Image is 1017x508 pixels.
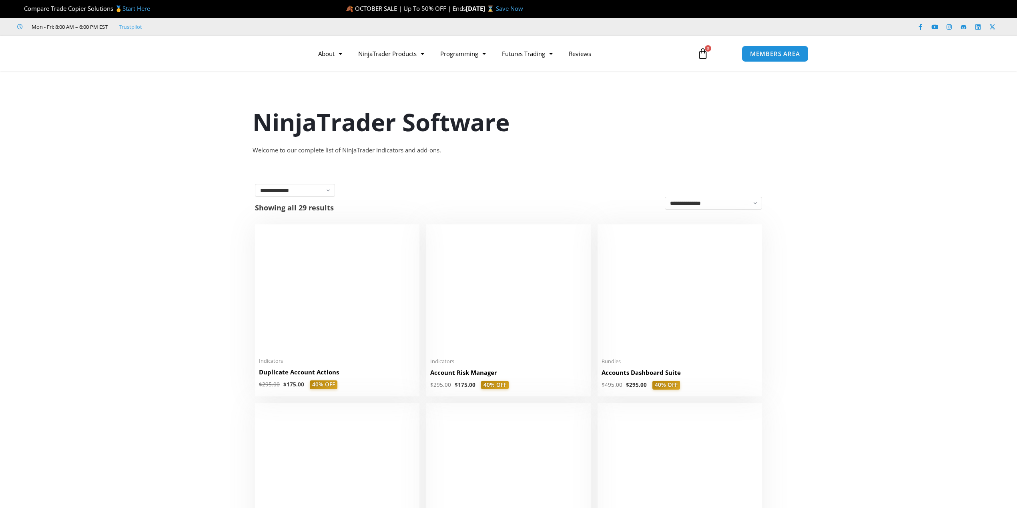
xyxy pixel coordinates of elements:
a: 0 [685,42,720,65]
bdi: 295.00 [430,381,451,388]
h2: Accounts Dashboard Suite [602,368,758,377]
span: $ [455,381,458,388]
span: Mon - Fri: 8:00 AM – 6:00 PM EST [30,22,108,32]
img: LogoAI | Affordable Indicators – NinjaTrader [209,39,295,68]
span: $ [430,381,433,388]
strong: [DATE] ⌛ [466,4,496,12]
a: MEMBERS AREA [742,46,808,62]
img: Account Risk Manager [430,228,587,353]
div: Welcome to our complete list of NinjaTrader indicators and add-ons. [253,145,765,156]
bdi: 175.00 [455,381,475,388]
a: Duplicate Account Actions [259,368,415,380]
span: Indicators [430,358,587,365]
a: Start Here [122,4,150,12]
h1: NinjaTrader Software [253,105,765,139]
a: Account Risk Manager [430,368,587,381]
span: 40% OFF [481,381,509,390]
a: Futures Trading [494,44,561,63]
a: Accounts Dashboard Suite [602,368,758,381]
bdi: 295.00 [259,381,280,388]
img: Duplicate Account Actions [259,228,415,353]
a: About [310,44,350,63]
bdi: 295.00 [626,381,647,388]
span: $ [283,381,287,388]
span: 40% OFF [310,380,337,389]
select: Shop order [665,197,762,210]
a: Save Now [496,4,523,12]
bdi: 495.00 [602,381,622,388]
p: Showing all 29 results [255,204,334,211]
span: MEMBERS AREA [750,51,800,57]
a: NinjaTrader Products [350,44,432,63]
span: 🍂 OCTOBER SALE | Up To 50% OFF | Ends [346,4,466,12]
span: $ [602,381,605,388]
bdi: 175.00 [283,381,304,388]
span: Indicators [259,358,415,364]
span: 40% OFF [652,381,680,390]
span: Compare Trade Copier Solutions 🥇 [17,4,150,12]
span: $ [626,381,629,388]
span: 0 [705,45,711,52]
img: Accounts Dashboard Suite [602,228,758,353]
span: $ [259,381,262,388]
nav: Menu [310,44,688,63]
img: 🏆 [18,6,24,12]
span: Bundles [602,358,758,365]
a: Trustpilot [119,22,142,32]
h2: Duplicate Account Actions [259,368,415,376]
a: Reviews [561,44,599,63]
h2: Account Risk Manager [430,368,587,377]
a: Programming [432,44,494,63]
